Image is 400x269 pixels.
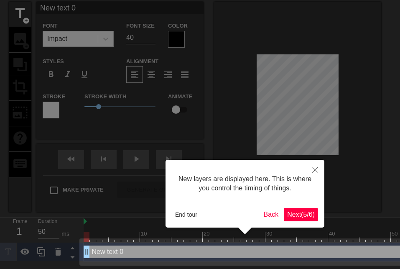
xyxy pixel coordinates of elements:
button: Close [306,160,324,179]
button: Next [284,208,318,221]
div: New layers are displayed here. This is where you control the timing of things. [172,166,318,202]
button: Back [260,208,282,221]
span: Next ( 5 / 6 ) [287,211,315,218]
button: End tour [172,208,201,221]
